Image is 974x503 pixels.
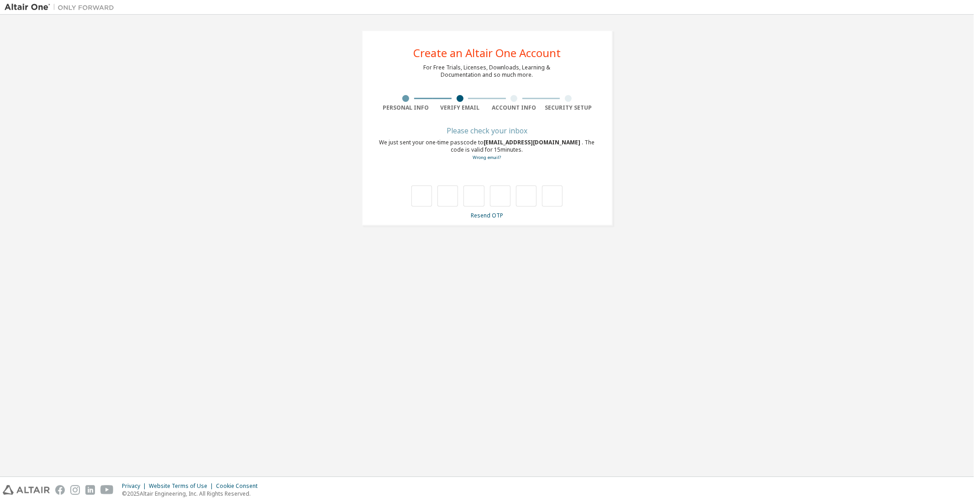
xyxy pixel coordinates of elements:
img: altair_logo.svg [3,485,50,495]
div: Verify Email [433,104,487,111]
img: Altair One [5,3,119,12]
p: © 2025 Altair Engineering, Inc. All Rights Reserved. [122,490,263,498]
img: instagram.svg [70,485,80,495]
a: Go back to the registration form [473,154,501,160]
div: Security Setup [541,104,595,111]
a: Resend OTP [471,212,503,219]
div: We just sent your one-time passcode to . The code is valid for 15 minutes. [379,139,595,161]
div: For Free Trials, Licenses, Downloads, Learning & Documentation and so much more. [424,64,551,79]
img: youtube.svg [100,485,114,495]
div: Account Info [487,104,542,111]
div: Website Terms of Use [149,482,216,490]
div: Personal Info [379,104,433,111]
div: Cookie Consent [216,482,263,490]
img: linkedin.svg [85,485,95,495]
span: [EMAIL_ADDRESS][DOMAIN_NAME] [484,138,582,146]
img: facebook.svg [55,485,65,495]
div: Please check your inbox [379,128,595,133]
div: Create an Altair One Account [413,48,561,58]
div: Privacy [122,482,149,490]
